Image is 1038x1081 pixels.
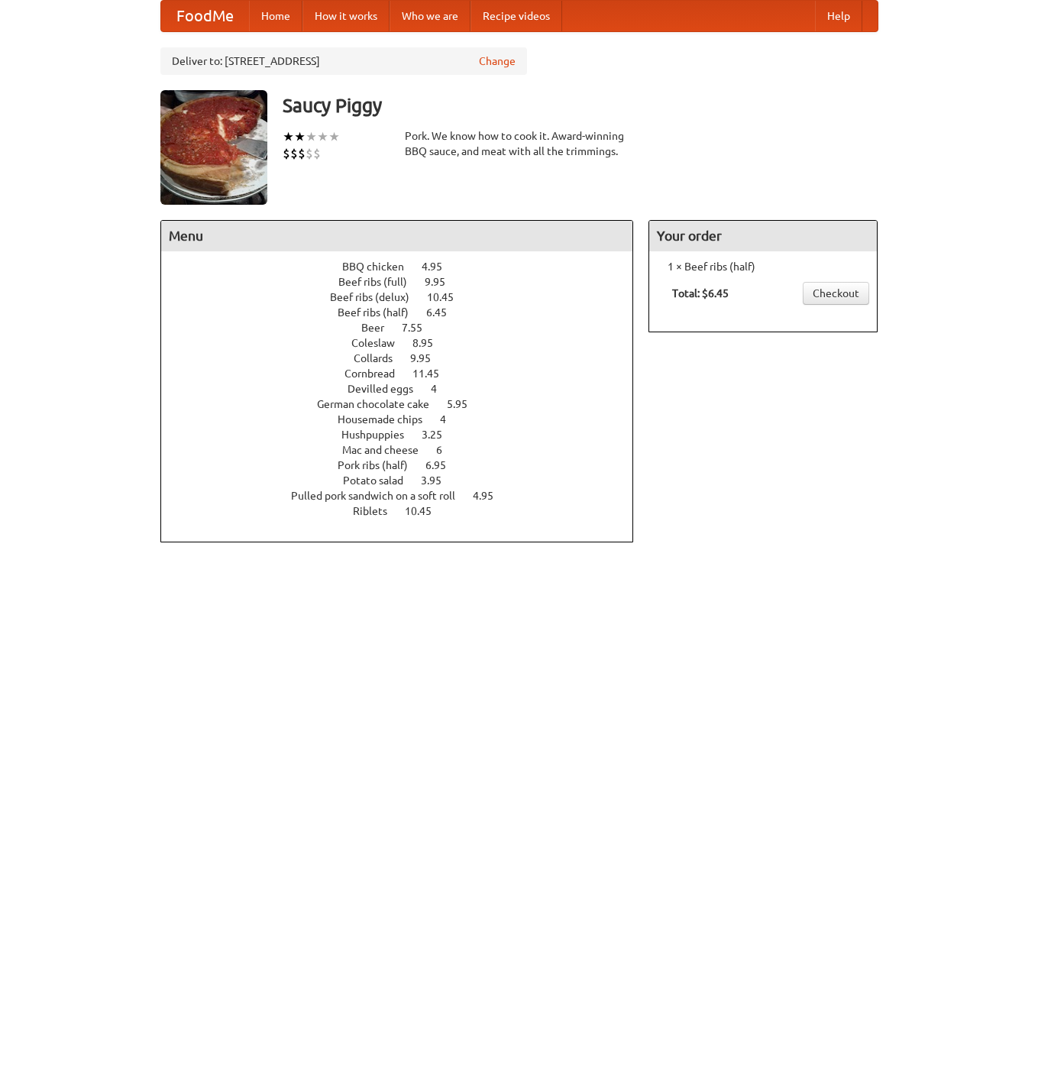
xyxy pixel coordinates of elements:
[390,1,470,31] a: Who we are
[351,337,410,349] span: Coleslaw
[294,128,306,145] li: ★
[361,322,399,334] span: Beer
[328,128,340,145] li: ★
[302,1,390,31] a: How it works
[405,128,634,159] div: Pork. We know how to cook it. Award-winning BBQ sauce, and meat with all the trimmings.
[422,261,458,273] span: 4.95
[425,459,461,471] span: 6.95
[291,490,470,502] span: Pulled pork sandwich on a soft roll
[431,383,452,395] span: 4
[343,474,419,487] span: Potato salad
[348,383,465,395] a: Devilled eggs 4
[313,145,321,162] li: $
[351,337,461,349] a: Coleslaw 8.95
[291,490,522,502] a: Pulled pork sandwich on a soft roll 4.95
[410,352,446,364] span: 9.95
[405,505,447,517] span: 10.45
[815,1,862,31] a: Help
[342,444,470,456] a: Mac and cheese 6
[161,1,249,31] a: FoodMe
[470,1,562,31] a: Recipe videos
[317,128,328,145] li: ★
[402,322,438,334] span: 7.55
[338,413,474,426] a: Housemade chips 4
[348,383,428,395] span: Devilled eggs
[283,145,290,162] li: $
[338,276,422,288] span: Beef ribs (full)
[803,282,869,305] a: Checkout
[672,287,729,299] b: Total: $6.45
[317,398,496,410] a: German chocolate cake 5.95
[436,444,458,456] span: 6
[330,291,425,303] span: Beef ribs (delux)
[283,128,294,145] li: ★
[421,474,457,487] span: 3.95
[353,505,403,517] span: Riblets
[447,398,483,410] span: 5.95
[330,291,482,303] a: Beef ribs (delux) 10.45
[343,474,470,487] a: Potato salad 3.95
[341,429,470,441] a: Hushpuppies 3.25
[306,145,313,162] li: $
[353,505,460,517] a: Riblets 10.45
[298,145,306,162] li: $
[342,261,419,273] span: BBQ chicken
[342,444,434,456] span: Mac and cheese
[290,145,298,162] li: $
[342,261,470,273] a: BBQ chicken 4.95
[649,221,877,251] h4: Your order
[427,291,469,303] span: 10.45
[354,352,408,364] span: Collards
[354,352,459,364] a: Collards 9.95
[341,429,419,441] span: Hushpuppies
[440,413,461,426] span: 4
[426,306,462,319] span: 6.45
[249,1,302,31] a: Home
[338,276,474,288] a: Beef ribs (full) 9.95
[422,429,458,441] span: 3.25
[317,398,445,410] span: German chocolate cake
[338,459,474,471] a: Pork ribs (half) 6.95
[160,90,267,205] img: angular.jpg
[160,47,527,75] div: Deliver to: [STREET_ADDRESS]
[338,306,475,319] a: Beef ribs (half) 6.45
[473,490,509,502] span: 4.95
[338,459,423,471] span: Pork ribs (half)
[425,276,461,288] span: 9.95
[338,306,424,319] span: Beef ribs (half)
[283,90,878,121] h3: Saucy Piggy
[344,367,410,380] span: Cornbread
[344,367,467,380] a: Cornbread 11.45
[657,259,869,274] li: 1 × Beef ribs (half)
[412,367,454,380] span: 11.45
[306,128,317,145] li: ★
[161,221,633,251] h4: Menu
[338,413,438,426] span: Housemade chips
[479,53,516,69] a: Change
[412,337,448,349] span: 8.95
[361,322,451,334] a: Beer 7.55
